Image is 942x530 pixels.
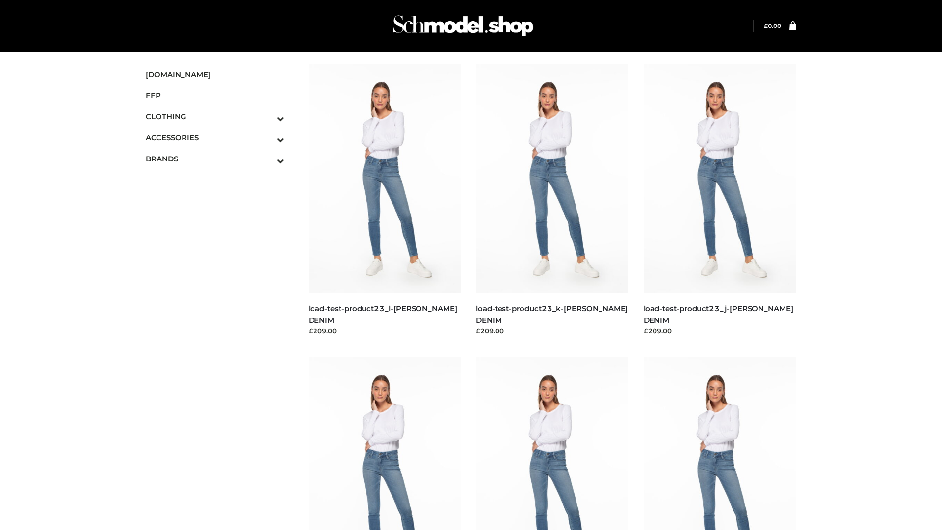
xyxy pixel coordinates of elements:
a: load-test-product23_l-[PERSON_NAME] DENIM [309,304,457,324]
img: Schmodel Admin 964 [390,6,537,45]
a: FFP [146,85,284,106]
div: £209.00 [309,326,462,336]
span: [DOMAIN_NAME] [146,69,284,80]
span: CLOTHING [146,111,284,122]
div: £209.00 [476,326,629,336]
button: Toggle Submenu [250,106,284,127]
a: load-test-product23_k-[PERSON_NAME] DENIM [476,304,628,324]
span: £ [764,22,768,29]
button: Toggle Submenu [250,127,284,148]
button: Toggle Submenu [250,148,284,169]
div: £209.00 [644,326,797,336]
a: load-test-product23_j-[PERSON_NAME] DENIM [644,304,793,324]
a: BRANDSToggle Submenu [146,148,284,169]
span: BRANDS [146,153,284,164]
a: ACCESSORIESToggle Submenu [146,127,284,148]
span: FFP [146,90,284,101]
a: £0.00 [764,22,781,29]
span: ACCESSORIES [146,132,284,143]
bdi: 0.00 [764,22,781,29]
a: CLOTHINGToggle Submenu [146,106,284,127]
a: [DOMAIN_NAME] [146,64,284,85]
